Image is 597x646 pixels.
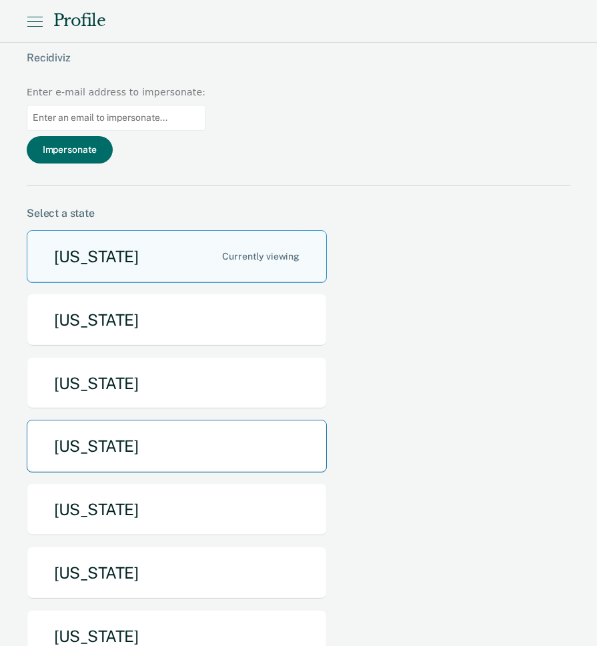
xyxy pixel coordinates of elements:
[27,420,327,472] button: [US_STATE]
[27,230,327,283] button: [US_STATE]
[53,11,105,31] div: Profile
[27,136,113,164] button: Impersonate
[27,483,327,536] button: [US_STATE]
[27,294,327,346] button: [US_STATE]
[27,207,570,220] div: Select a state
[27,85,205,99] div: Enter e-mail address to impersonate:
[27,357,327,410] button: [US_STATE]
[27,547,327,599] button: [US_STATE]
[27,105,205,131] input: Enter an email to impersonate...
[27,51,488,85] div: Recidiviz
